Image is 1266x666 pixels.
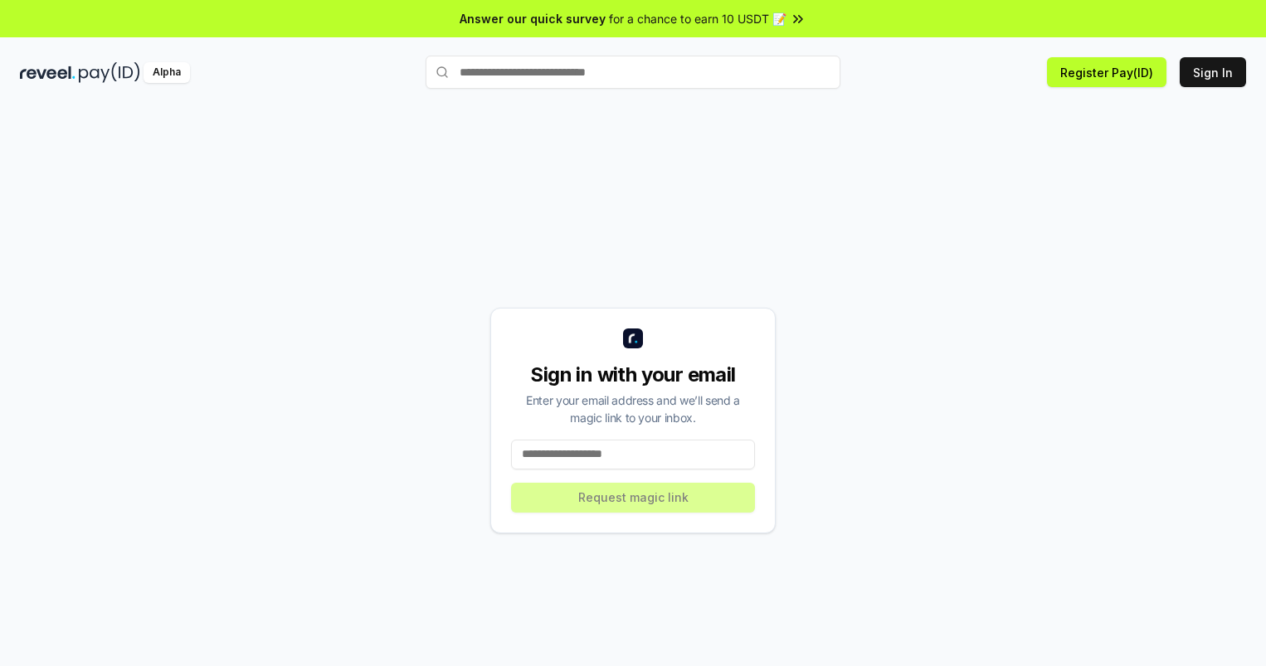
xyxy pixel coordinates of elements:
img: reveel_dark [20,62,75,83]
img: logo_small [623,328,643,348]
button: Register Pay(ID) [1047,57,1166,87]
span: Answer our quick survey [460,10,606,27]
div: Alpha [144,62,190,83]
div: Enter your email address and we’ll send a magic link to your inbox. [511,391,755,426]
button: Sign In [1180,57,1246,87]
div: Sign in with your email [511,362,755,388]
span: for a chance to earn 10 USDT 📝 [609,10,786,27]
img: pay_id [79,62,140,83]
